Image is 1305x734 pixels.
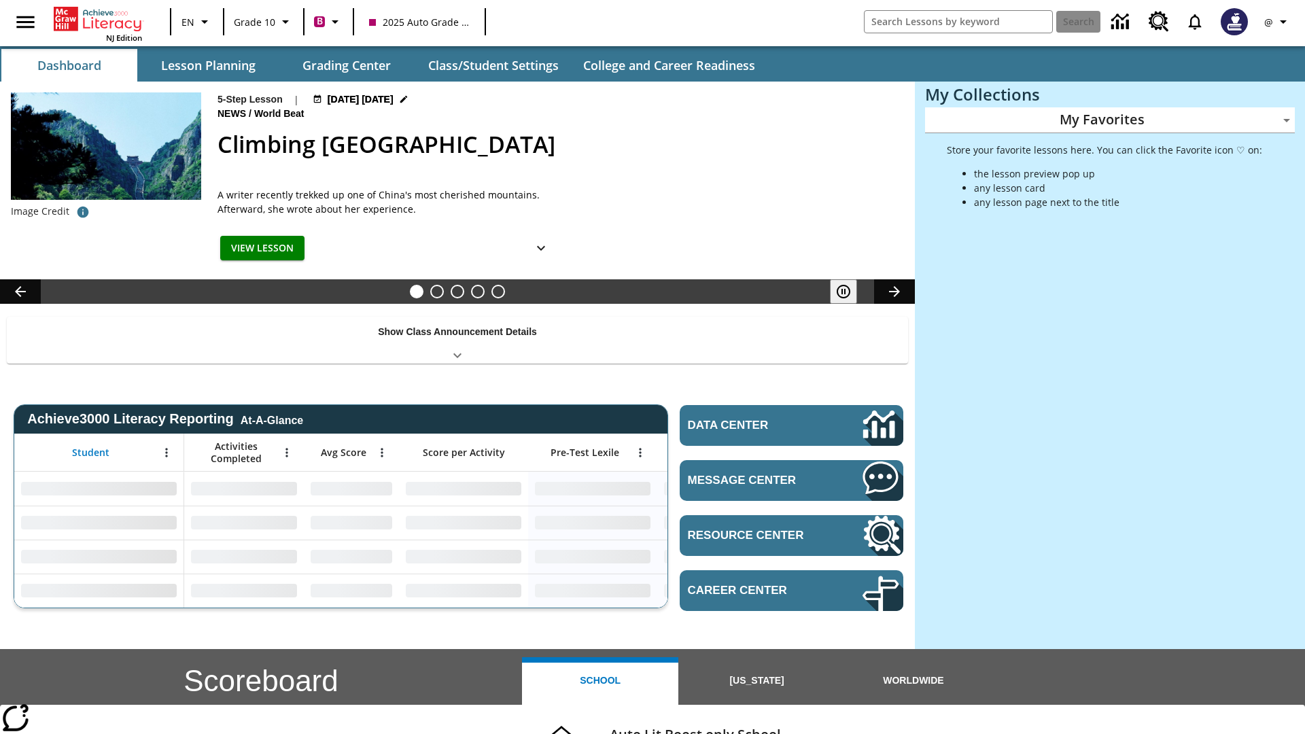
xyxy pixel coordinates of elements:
span: / [249,108,251,119]
button: [US_STATE] [678,657,835,705]
a: Resource Center, Will open in new tab [680,515,903,556]
button: Grading Center [279,49,415,82]
div: Show Class Announcement Details [7,317,908,364]
div: No Data, [184,472,304,506]
span: News [217,107,249,122]
span: NJ Edition [106,33,142,43]
button: Slide 5 Remembering Justice O'Connor [491,285,505,298]
li: any lesson card [974,181,1262,195]
span: Avg Score [321,447,366,459]
span: Student [72,447,109,459]
div: No Data, [657,540,786,574]
button: Slide 4 Career Lesson [471,285,485,298]
button: Jul 22 - Jun 30 Choose Dates [310,92,411,107]
button: Slide 3 Pre-release lesson [451,285,464,298]
button: Lesson Planning [140,49,276,82]
button: View Lesson [220,236,304,261]
button: Open Menu [156,442,177,463]
div: No Data, [304,472,399,506]
li: the lesson preview pop up [974,167,1262,181]
span: Grade 10 [234,15,275,29]
div: No Data, [184,540,304,574]
button: Grade: Grade 10, Select a grade [228,10,299,34]
div: At-A-Glance [241,412,303,427]
button: School [522,657,678,705]
button: Open Menu [372,442,392,463]
span: B [317,13,323,30]
a: Data Center [680,405,903,446]
span: | [294,92,299,107]
a: Message Center [680,460,903,501]
div: No Data, [304,540,399,574]
img: Avatar [1221,8,1248,35]
p: 5-Step Lesson [217,92,283,107]
p: Store your favorite lessons here. You can click the Favorite icon ♡ on: [947,143,1262,157]
button: Slide 2 Defining Our Government's Purpose [430,285,444,298]
span: [DATE] [DATE] [328,92,394,107]
span: Activities Completed [191,440,281,465]
div: No Data, [304,506,399,540]
div: Home [54,4,142,43]
a: Notifications [1177,4,1213,39]
button: Open Menu [277,442,297,463]
div: No Data, [184,574,304,608]
div: No Data, [184,506,304,540]
span: World Beat [254,107,307,122]
button: Worldwide [835,657,992,705]
button: Lesson carousel, Next [874,279,915,304]
h2: Climbing Mount Tai [217,127,899,162]
a: Home [54,5,142,33]
span: @ [1264,15,1273,29]
button: Open Menu [630,442,650,463]
a: Resource Center, Will open in new tab [1141,3,1177,40]
button: Credit for photo and all related images: Public Domain/Charlie Fong [69,200,97,224]
p: Show Class Announcement Details [378,325,537,339]
a: Data Center [1103,3,1141,41]
div: No Data, [657,506,786,540]
button: Open side menu [5,2,46,42]
span: EN [181,15,194,29]
span: Career Center [688,584,822,597]
div: No Data, [304,574,399,608]
div: No Data, [657,574,786,608]
input: search field [865,11,1052,33]
button: Dashboard [1,49,137,82]
span: Data Center [688,419,816,432]
button: Class/Student Settings [417,49,570,82]
h3: My Collections [925,85,1295,104]
span: Message Center [688,474,822,487]
button: Show Details [527,236,555,261]
li: any lesson page next to the title [974,195,1262,209]
div: No Data, [657,472,786,506]
button: Profile/Settings [1256,10,1300,34]
span: Resource Center [688,529,822,542]
div: My Favorites [925,107,1295,133]
span: Achieve3000 Literacy Reporting [27,411,303,427]
button: Boost Class color is violet red. Change class color [309,10,349,34]
button: Pause [830,279,857,304]
a: Career Center [680,570,903,611]
button: Language: EN, Select a language [175,10,219,34]
span: Pre-Test Lexile [551,447,619,459]
button: Slide 1 Climbing Mount Tai [410,285,423,298]
span: 2025 Auto Grade 10 [369,15,470,29]
div: A writer recently trekked up one of China's most cherished mountains. Afterward, she wrote about ... [217,188,557,216]
img: 6000 stone steps to climb Mount Tai in Chinese countryside [11,92,201,200]
div: Pause [830,279,871,304]
button: Select a new avatar [1213,4,1256,39]
button: College and Career Readiness [572,49,766,82]
p: Image Credit [11,205,69,218]
span: Score per Activity [423,447,505,459]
